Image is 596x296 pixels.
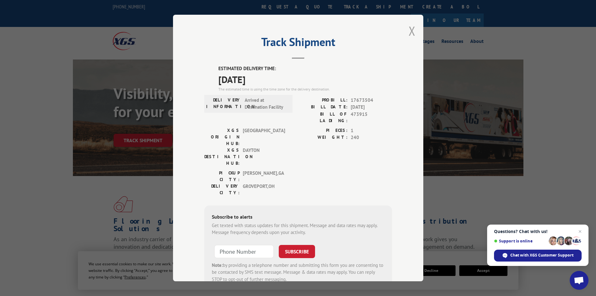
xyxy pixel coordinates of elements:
[298,97,348,104] label: PROBILL:
[204,38,392,49] h2: Track Shipment
[494,229,582,234] span: Questions? Chat with us!
[245,97,287,111] span: Arrived at Destination Facility
[243,170,285,183] span: [PERSON_NAME] , GA
[218,86,392,92] div: The estimated time is using the time zone for the delivery destination.
[298,104,348,111] label: BILL DATE:
[243,127,285,147] span: [GEOGRAPHIC_DATA]
[351,111,392,124] span: 473915
[351,97,392,104] span: 17673504
[494,239,547,243] span: Support is online
[204,170,240,183] label: PICKUP CITY:
[204,127,240,147] label: XGS ORIGIN HUB:
[409,23,415,39] button: Close modal
[570,271,588,290] div: Open chat
[298,127,348,134] label: PIECES:
[204,147,240,167] label: XGS DESTINATION HUB:
[243,147,285,167] span: DAYTON
[243,183,285,196] span: GROVEPORT , OH
[212,222,385,236] div: Get texted with status updates for this shipment. Message and data rates may apply. Message frequ...
[212,213,385,222] div: Subscribe to alerts
[212,262,385,283] div: by providing a telephone number and submitting this form you are consenting to be contacted by SM...
[279,245,315,258] button: SUBSCRIBE
[351,104,392,111] span: [DATE]
[298,134,348,141] label: WEIGHT:
[218,72,392,86] span: [DATE]
[214,245,274,258] input: Phone Number
[218,65,392,72] label: ESTIMATED DELIVERY TIME:
[351,127,392,134] span: 1
[298,111,348,124] label: BILL OF LADING:
[351,134,392,141] span: 240
[510,252,573,258] span: Chat with XGS Customer Support
[212,262,223,268] strong: Note:
[204,183,240,196] label: DELIVERY CITY:
[576,228,584,235] span: Close chat
[494,250,582,262] div: Chat with XGS Customer Support
[206,97,242,111] label: DELIVERY INFORMATION:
